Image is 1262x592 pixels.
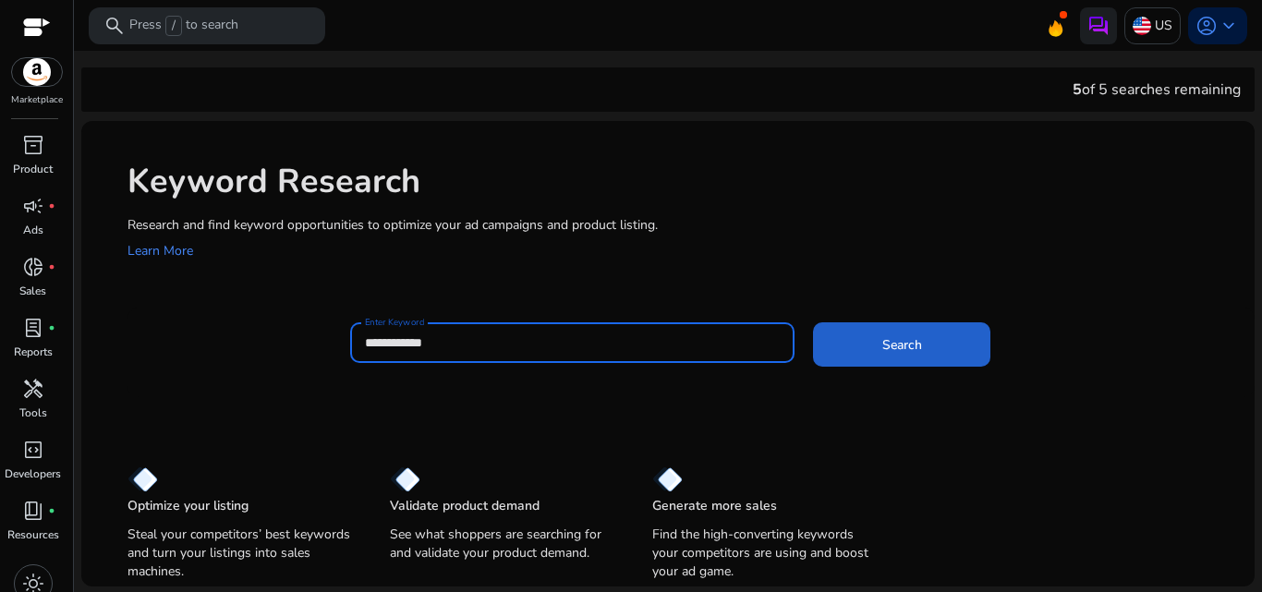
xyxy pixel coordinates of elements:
[22,439,44,461] span: code_blocks
[48,202,55,210] span: fiber_manual_record
[1073,79,1082,100] span: 5
[390,466,420,492] img: diamond.svg
[48,263,55,271] span: fiber_manual_record
[390,526,615,562] p: See what shoppers are searching for and validate your product demand.
[5,465,61,482] p: Developers
[1073,79,1241,101] div: of 5 searches remaining
[19,405,47,421] p: Tools
[22,134,44,156] span: inventory_2
[48,324,55,332] span: fiber_manual_record
[22,195,44,217] span: campaign
[1133,17,1151,35] img: us.svg
[127,526,353,581] p: Steal your competitors’ best keywords and turn your listings into sales machines.
[23,222,43,238] p: Ads
[127,162,1236,201] h1: Keyword Research
[1155,9,1172,42] p: US
[652,497,777,515] p: Generate more sales
[11,93,63,107] p: Marketplace
[22,256,44,278] span: donut_small
[127,497,249,515] p: Optimize your listing
[1218,15,1240,37] span: keyboard_arrow_down
[7,526,59,543] p: Resources
[652,526,878,581] p: Find the high-converting keywords your competitors are using and boost your ad game.
[365,316,424,329] mat-label: Enter Keyword
[127,215,1236,235] p: Research and find keyword opportunities to optimize your ad campaigns and product listing.
[129,16,238,36] p: Press to search
[22,317,44,339] span: lab_profile
[48,507,55,514] span: fiber_manual_record
[1195,15,1218,37] span: account_circle
[165,16,182,36] span: /
[882,335,922,355] span: Search
[12,58,62,86] img: amazon.svg
[390,497,540,515] p: Validate product demand
[22,378,44,400] span: handyman
[652,466,683,492] img: diamond.svg
[19,283,46,299] p: Sales
[813,322,990,367] button: Search
[103,15,126,37] span: search
[127,242,193,260] a: Learn More
[14,344,53,360] p: Reports
[13,161,53,177] p: Product
[22,500,44,522] span: book_4
[127,466,158,492] img: diamond.svg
